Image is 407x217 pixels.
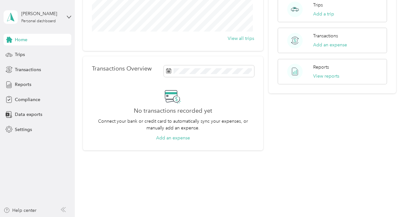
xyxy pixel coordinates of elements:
[15,36,27,43] span: Home
[15,111,42,118] span: Data exports
[313,42,347,48] button: Add an expense
[313,2,323,8] p: Trips
[371,181,407,217] iframe: Everlance-gr Chat Button Frame
[21,19,56,23] div: Personal dashboard
[313,33,338,39] p: Transactions
[15,96,40,103] span: Compliance
[313,64,329,71] p: Reports
[15,126,32,133] span: Settings
[313,11,334,17] button: Add a trip
[134,108,212,114] h2: No transactions recorded yet
[15,51,25,58] span: Trips
[92,65,152,72] p: Transactions Overview
[4,207,36,214] button: Help center
[15,66,41,73] span: Transactions
[313,73,339,80] button: View reports
[156,135,190,141] button: Add an expense
[228,35,254,42] button: View all trips
[15,81,31,88] span: Reports
[92,118,254,131] p: Connect your bank or credit card to automatically sync your expenses, or manually add an expense.
[21,10,62,17] div: [PERSON_NAME]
